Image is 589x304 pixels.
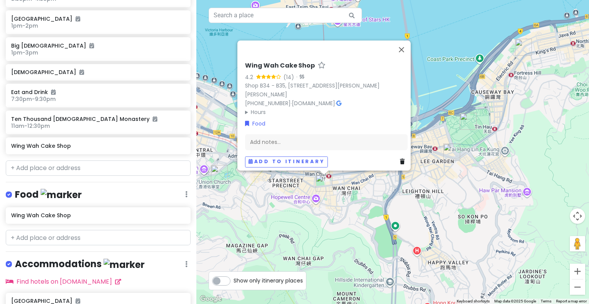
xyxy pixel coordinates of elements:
span: 7:30pm - 9:30pm [11,95,56,103]
div: Add notes... [245,134,408,150]
button: Add to itinerary [245,156,328,167]
h6: [DEMOGRAPHIC_DATA] [11,69,185,76]
button: Close [392,40,411,59]
h4: Food [15,188,82,201]
span: Map data ©2025 Google [494,299,536,303]
div: Victoria Park [460,113,477,130]
i: Added to itinerary [76,298,80,304]
a: Open this area in Google Maps (opens a new window) [198,294,224,304]
a: Star place [318,62,326,70]
h4: Accommodations [15,258,145,271]
img: Google [198,294,224,304]
h6: Wing Wah Cake Shop [11,142,185,149]
div: 4.2 [245,73,256,81]
div: Wing Wah Cake Shop [316,175,332,192]
a: [PHONE_NUMBER] [245,99,291,107]
div: Hong Kong Park [211,165,228,182]
i: Added to itinerary [89,43,94,48]
button: Drag Pegman onto the map to open Street View [570,236,585,251]
i: Added to itinerary [153,116,157,122]
h6: Eat and Drink [11,89,185,96]
i: Google Maps [336,101,341,106]
div: · [294,74,304,81]
span: 1pm - 2pm [11,22,38,30]
img: marker [41,189,82,201]
i: Added to itinerary [76,16,80,21]
button: Map camera controls [570,208,585,224]
div: · · [245,62,408,116]
span: Show only itinerary places [234,276,303,285]
span: 11am - 12:30pm [11,122,50,130]
a: Shop B34 - B35, [STREET_ADDRESS][PERSON_NAME][PERSON_NAME] [245,82,380,99]
div: (14) [283,73,294,81]
a: Delete place [400,158,408,166]
h6: Big [DEMOGRAPHIC_DATA] [11,42,185,49]
input: + Add place or address [6,230,191,245]
h6: Wing Wah Cake Shop [11,212,185,219]
button: Zoom out [570,279,585,295]
input: Search a place [209,8,362,23]
input: + Add place or address [6,160,191,176]
i: Added to itinerary [51,89,56,95]
i: Added to itinerary [79,69,84,75]
a: Report a map error [556,299,587,303]
button: Keyboard shortcuts [457,299,490,304]
button: Zoom in [570,264,585,279]
a: Terms (opens in new tab) [541,299,551,303]
img: marker [104,259,145,271]
a: Find hotels on [DOMAIN_NAME] [6,277,121,286]
div: Regal Hongkong Hotel [443,144,460,160]
h6: Ten Thousand [DEMOGRAPHIC_DATA] Monastery [11,116,185,122]
span: 1pm - 3pm [11,49,38,56]
div: Wing Wah Cake Shop [515,39,532,56]
a: [DOMAIN_NAME] [292,99,335,107]
h6: [GEOGRAPHIC_DATA] [11,15,185,22]
summary: Hours [245,108,408,116]
a: Food [245,119,265,128]
h6: Wing Wah Cake Shop [245,62,315,70]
